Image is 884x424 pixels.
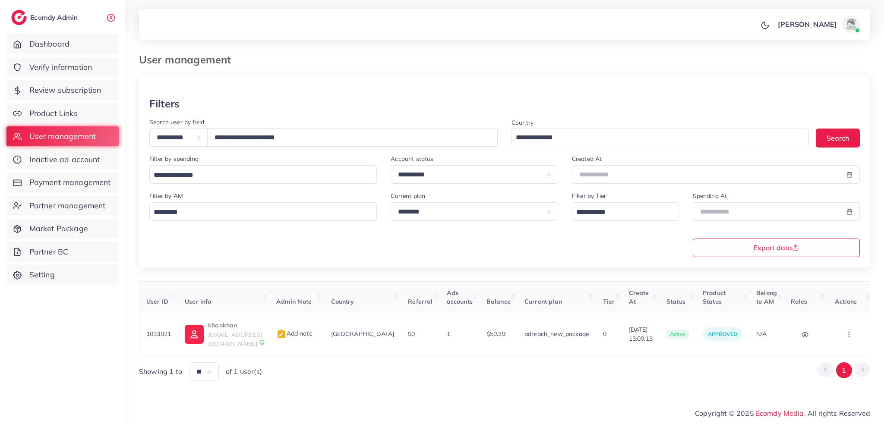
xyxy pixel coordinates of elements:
span: [GEOGRAPHIC_DATA] [331,330,395,338]
span: , All rights Reserved [804,408,870,418]
span: Current plan [524,298,562,305]
a: logoEcomdy Admin [11,10,80,25]
span: adreach_new_package [524,330,589,338]
div: Search for option [149,202,377,221]
span: User info [185,298,211,305]
a: khankhan[EMAIL_ADDRESS][DOMAIN_NAME] [185,320,262,348]
input: Search for option [513,131,798,144]
span: Inactive ad account [29,154,100,165]
img: 9CAL8B2pu8EFxCJHYAAAAldEVYdGRhdGU6Y3JlYXRlADIwMjItMTItMDlUMDQ6NTg6MzkrMDA6MDBXSlgLAAAAJXRFWHRkYXR... [259,339,265,345]
span: Dashboard [29,38,69,50]
p: [PERSON_NAME] [778,19,837,29]
a: Ecomdy Media [756,409,804,418]
span: approved [708,331,737,337]
button: Go to page 1 [836,362,852,378]
label: Filter by Tier [572,192,606,200]
span: [EMAIL_ADDRESS][DOMAIN_NAME] [208,331,262,347]
span: 1033021 [146,330,171,338]
label: Account status [391,154,433,163]
span: Balance [486,298,511,305]
span: Add note [276,330,313,337]
div: Search for option [572,202,679,221]
div: Search for option [149,165,377,184]
label: Filter by AM [149,192,183,200]
label: Current plan [391,192,425,200]
span: Product Links [29,108,78,119]
button: Search [816,129,860,147]
span: Status [666,298,685,305]
button: Export data [693,239,860,257]
a: Review subscription [6,80,119,100]
ul: Pagination [818,362,870,378]
span: User ID [146,298,168,305]
span: Partner BC [29,246,69,258]
span: $0 [408,330,415,338]
span: N/A [756,330,767,338]
span: Setting [29,269,55,280]
a: Product Links [6,104,119,123]
h2: Ecomdy Admin [30,13,80,22]
span: $50.39 [486,330,505,338]
span: Ads accounts [447,289,473,305]
span: Export data [754,244,799,251]
a: [PERSON_NAME]avatar [773,16,863,33]
span: 1 [447,330,450,338]
span: Belong to AM [756,289,777,305]
a: Verify information [6,57,119,77]
img: logo [11,10,27,25]
a: Setting [6,265,119,285]
span: Tier [603,298,615,305]
span: Market Package [29,223,88,234]
span: [DATE] 13:00:13 [629,325,653,343]
input: Search for option [151,206,366,219]
h3: User management [139,53,238,66]
label: Created At [572,154,602,163]
a: Payment management [6,173,119,192]
a: User management [6,126,119,146]
a: Inactive ad account [6,150,119,170]
span: Product Status [703,289,726,305]
span: Create At [629,289,649,305]
a: Dashboard [6,34,119,54]
img: admin_note.cdd0b510.svg [276,329,287,339]
span: User management [29,131,96,142]
label: Filter by spending [149,154,199,163]
span: 0 [603,330,606,338]
input: Search for option [151,169,366,182]
div: Search for option [511,129,809,146]
span: Country [331,298,354,305]
label: Spending At [693,192,727,200]
span: Review subscription [29,85,101,96]
span: Partner management [29,200,106,211]
span: Payment management [29,177,111,188]
span: Admin Note [276,298,312,305]
label: Country [511,118,534,127]
span: of 1 user(s) [226,367,262,377]
img: avatar [843,16,860,33]
a: Market Package [6,219,119,239]
p: khankhan [208,320,262,330]
img: ic-user-info.36bf1079.svg [185,325,204,344]
a: Partner BC [6,242,119,262]
span: Roles [791,298,807,305]
span: Referral [408,298,433,305]
span: Verify information [29,62,92,73]
a: Partner management [6,196,119,216]
span: active [666,330,689,339]
label: Search user by field [149,118,204,126]
span: Copyright © 2025 [695,408,870,418]
span: Actions [835,298,857,305]
h3: Filters [149,97,180,110]
input: Search for option [573,206,668,219]
span: Showing 1 to [139,367,182,377]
